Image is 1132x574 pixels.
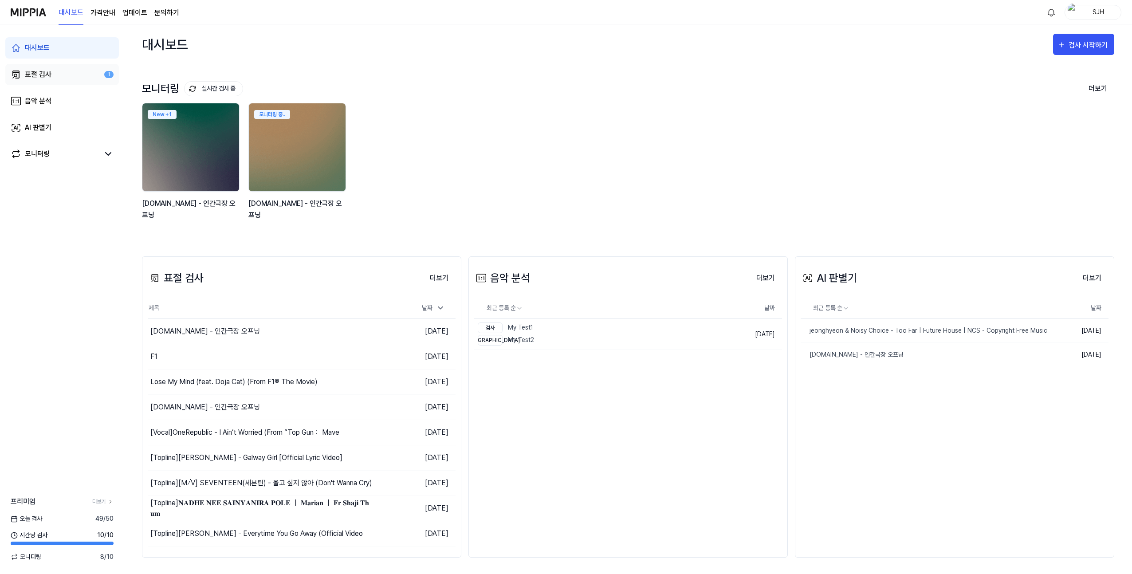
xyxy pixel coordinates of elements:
[5,37,119,59] a: 대시보드
[1057,319,1108,343] td: [DATE]
[379,445,456,471] td: [DATE]
[254,110,290,119] div: 모니터링 중..
[142,103,241,230] a: New +1backgroundIamge[DOMAIN_NAME] - 인간극장 오프닝
[249,103,346,191] img: backgroundIamge
[92,498,114,506] a: 더보기
[100,552,114,562] span: 8 / 10
[379,319,456,344] td: [DATE]
[5,64,119,85] a: 표절 검사1
[801,326,1047,335] div: jeonghyeon & Noisy Choice - Too Far | Future House | NCS - Copyright Free Music
[150,326,260,337] div: [DOMAIN_NAME] - 인간극장 오프닝
[478,335,503,346] div: [DEMOGRAPHIC_DATA]
[1069,39,1110,51] div: 검사 시작하기
[418,301,448,315] div: 날짜
[379,496,456,521] td: [DATE]
[801,350,904,359] div: [DOMAIN_NAME] - 인간극장 오프닝
[95,514,114,523] span: 49 / 50
[5,90,119,112] a: 음악 분석
[184,81,243,96] button: 실시간 검사 중
[150,498,379,519] div: [Topline] 𝐍𝐀𝐃𝐇𝐄 𝐍𝐄𝐄 𝐒𝐀𝐈𝐍𝐘𝐀𝐍𝐈𝐑𝐀 𝐏𝐎𝐋𝐄 ｜ 𝐌𝐚𝐫𝐢𝐚𝐧 ｜ 𝐅𝐫 𝐒𝐡𝐚𝐣𝐢 𝐓𝐡𝐮𝐦
[25,96,51,106] div: 음악 분석
[142,198,241,220] div: [DOMAIN_NAME] - 인간극장 오프닝
[1057,343,1108,367] td: [DATE]
[379,420,456,445] td: [DATE]
[720,319,782,350] td: [DATE]
[1076,269,1108,287] button: 더보기
[474,270,530,286] div: 음악 분석
[379,370,456,395] td: [DATE]
[11,514,42,523] span: 오늘 검사
[148,298,379,319] th: 제목
[749,269,782,287] button: 더보기
[11,531,47,540] span: 시간당 검사
[11,149,99,159] a: 모니터링
[1081,7,1116,17] div: SJH
[5,117,119,138] a: AI 판별기
[474,319,720,349] a: 검사My Test1[DEMOGRAPHIC_DATA]My Test2
[801,270,857,286] div: AI 판별기
[142,81,243,96] div: 모니터링
[1046,7,1057,18] img: 알림
[801,319,1057,342] a: jeonghyeon & Noisy Choice - Too Far | Future House | NCS - Copyright Free Music
[25,122,51,133] div: AI 판별기
[189,85,196,92] img: monitoring Icon
[150,528,363,539] div: [Topline] [PERSON_NAME] - Everytime You Go Away (Official Video
[150,427,339,438] div: [Vocal] OneRepublic - I Ain’t Worried (From “Top Gun： Mave
[248,198,348,220] div: [DOMAIN_NAME] - 인간극장 오프닝
[478,322,503,333] div: 검사
[59,0,83,25] a: 대시보드
[97,531,114,540] span: 10 / 10
[25,149,50,159] div: 모니터링
[248,103,348,230] a: 모니터링 중..backgroundIamge[DOMAIN_NAME] - 인간극장 오프닝
[150,351,157,362] div: F1
[25,69,51,80] div: 표절 검사
[801,343,1057,366] a: [DOMAIN_NAME] - 인간극장 오프닝
[142,34,188,55] div: 대시보드
[379,344,456,370] td: [DATE]
[90,8,115,18] button: 가격안내
[1065,5,1121,20] button: profileSJH
[478,335,534,346] div: My Test2
[1068,4,1078,21] img: profile
[148,110,177,119] div: New + 1
[122,8,147,18] a: 업데이트
[379,471,456,496] td: [DATE]
[478,322,534,333] div: My Test1
[104,71,114,79] div: 1
[154,8,179,18] a: 문의하기
[150,452,342,463] div: [Topline] [PERSON_NAME] - Galway Girl [Official Lyric Video]
[1053,34,1114,55] button: 검사 시작하기
[150,402,260,413] div: [DOMAIN_NAME] - 인간극장 오프닝
[1057,298,1108,319] th: 날짜
[720,298,782,319] th: 날짜
[379,395,456,420] td: [DATE]
[379,521,456,546] td: [DATE]
[423,269,456,287] button: 더보기
[25,43,50,53] div: 대시보드
[11,552,41,562] span: 모니터링
[1081,79,1114,98] button: 더보기
[11,496,35,507] span: 프리미엄
[150,377,318,387] div: Lose My Mind (feat. Doja Cat) (From F1® The Movie)
[142,103,239,191] img: backgroundIamge
[148,270,204,286] div: 표절 검사
[150,478,372,488] div: [Topline] [M⧸V] SEVENTEEN(세븐틴) - 울고 싶지 않아 (Don't Wanna Cry)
